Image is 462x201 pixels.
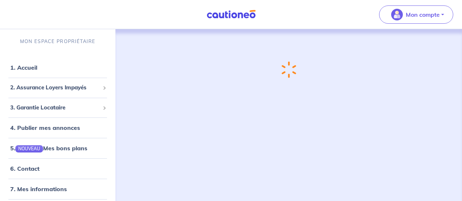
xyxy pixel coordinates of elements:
button: illu_account_valid_menu.svgMon compte [379,5,453,24]
div: 1. Accueil [3,60,112,75]
div: 2. Assurance Loyers Impayés [3,81,112,95]
img: loading-spinner [281,61,296,78]
span: 2. Assurance Loyers Impayés [10,84,100,92]
a: 1. Accueil [10,64,37,71]
div: 6. Contact [3,161,112,176]
div: 4. Publier mes annonces [3,120,112,135]
div: 3. Garantie Locataire [3,101,112,115]
a: 4. Publier mes annonces [10,124,80,131]
p: MON ESPACE PROPRIÉTAIRE [20,38,95,45]
a: 6. Contact [10,165,39,172]
a: 5.NOUVEAUMes bons plans [10,144,87,152]
img: illu_account_valid_menu.svg [391,9,403,20]
a: 7. Mes informations [10,185,67,193]
div: 7. Mes informations [3,182,112,196]
div: 5.NOUVEAUMes bons plans [3,141,112,155]
img: Cautioneo [204,10,259,19]
p: Mon compte [406,10,440,19]
span: 3. Garantie Locataire [10,104,100,112]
